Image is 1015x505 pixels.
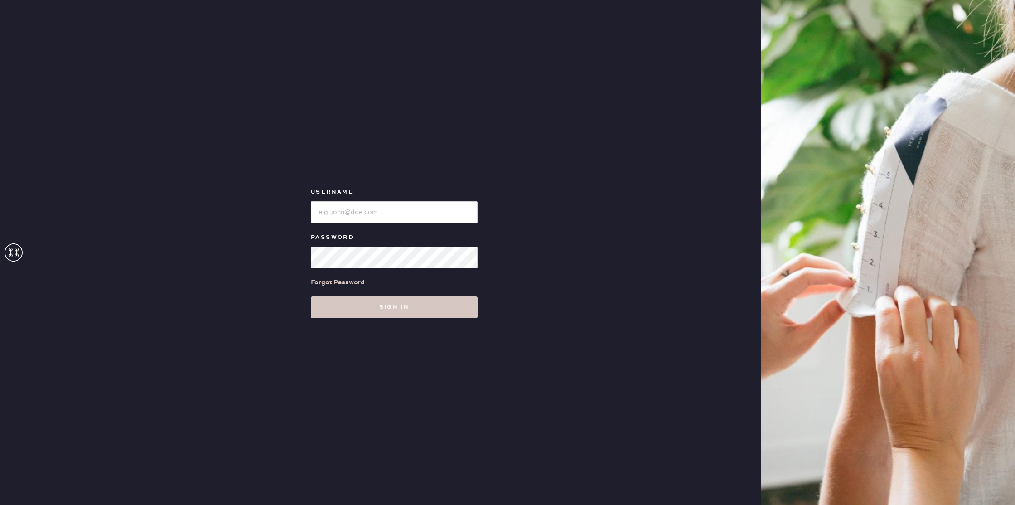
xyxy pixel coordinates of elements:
[311,296,478,318] button: Sign in
[311,201,478,223] input: e.g. john@doe.com
[311,232,478,243] label: Password
[311,268,365,296] a: Forgot Password
[311,187,478,198] label: Username
[311,277,365,287] div: Forgot Password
